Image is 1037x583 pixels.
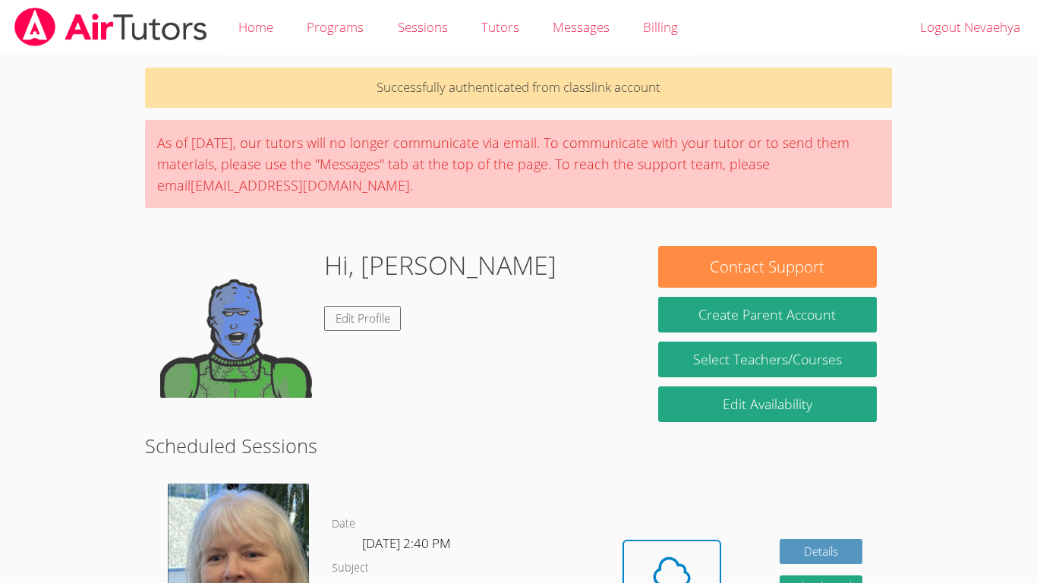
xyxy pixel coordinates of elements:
img: airtutors_banner-c4298cdbf04f3fff15de1276eac7730deb9818008684d7c2e4769d2f7ddbe033.png [13,8,209,46]
dt: Subject [332,559,369,578]
a: Edit Availability [658,386,877,422]
p: Successfully authenticated from classlink account [145,68,892,108]
button: Contact Support [658,246,877,288]
a: Edit Profile [324,306,402,331]
button: Create Parent Account [658,297,877,332]
span: [DATE] 2:40 PM [362,534,451,552]
h1: Hi, [PERSON_NAME] [324,246,556,285]
img: default.png [160,246,312,398]
h2: Scheduled Sessions [145,431,892,460]
a: Details [780,539,863,564]
span: Messages [553,18,610,36]
a: Select Teachers/Courses [658,342,877,377]
div: As of [DATE], our tutors will no longer communicate via email. To communicate with your tutor or ... [145,120,892,208]
dt: Date [332,515,355,534]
